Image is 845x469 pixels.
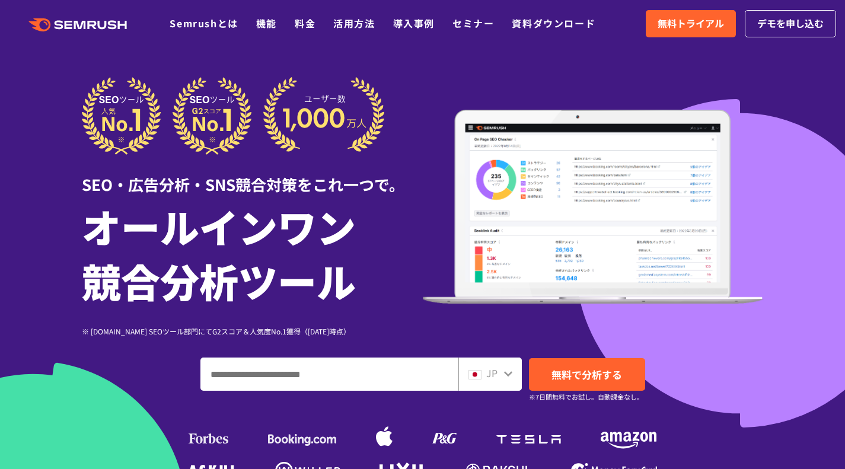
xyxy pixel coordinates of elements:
[393,16,435,30] a: 導入事例
[529,358,645,391] a: 無料で分析する
[658,16,724,31] span: 無料トライアル
[201,358,458,390] input: ドメイン、キーワードまたはURLを入力してください
[529,391,643,403] small: ※7日間無料でお試し。自動課金なし。
[512,16,595,30] a: 資料ダウンロード
[82,155,423,196] div: SEO・広告分析・SNS競合対策をこれ一つで。
[256,16,277,30] a: 機能
[295,16,315,30] a: 料金
[486,366,498,380] span: JP
[170,16,238,30] a: Semrushとは
[333,16,375,30] a: 活用方法
[82,199,423,308] h1: オールインワン 競合分析ツール
[646,10,736,37] a: 無料トライアル
[82,326,423,337] div: ※ [DOMAIN_NAME] SEOツール部門にてG2スコア＆人気度No.1獲得（[DATE]時点）
[551,367,622,382] span: 無料で分析する
[757,16,824,31] span: デモを申し込む
[452,16,494,30] a: セミナー
[745,10,836,37] a: デモを申し込む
